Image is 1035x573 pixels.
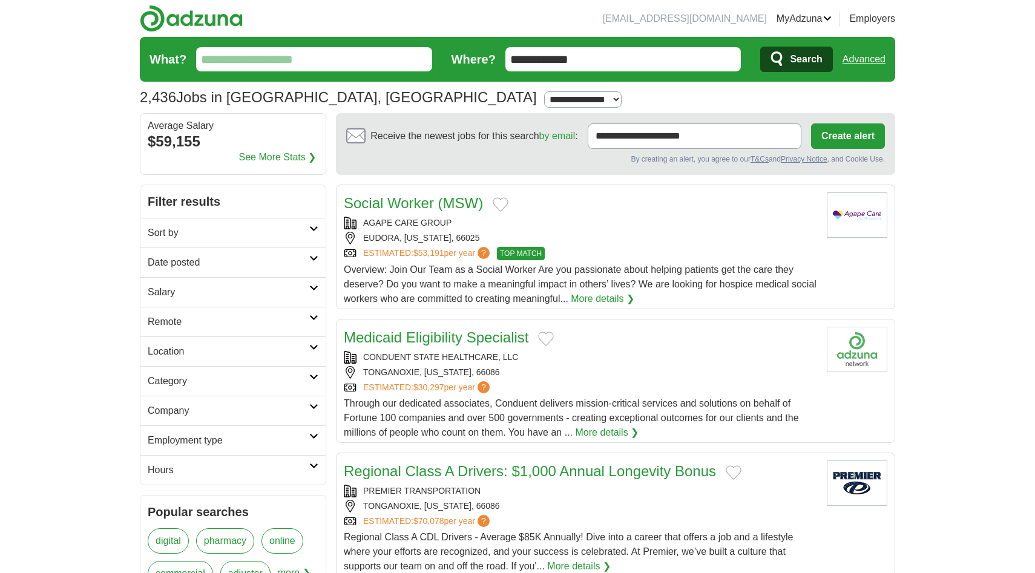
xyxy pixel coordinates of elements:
h1: Jobs in [GEOGRAPHIC_DATA], [GEOGRAPHIC_DATA] [140,89,537,105]
div: By creating an alert, you agree to our and , and Cookie Use. [346,154,885,165]
button: Add to favorite jobs [538,332,554,346]
a: Hours [140,455,326,485]
a: Location [140,336,326,366]
a: pharmacy [196,528,254,554]
span: ? [478,515,490,527]
a: Regional Class A Drivers: $1,000 Annual Longevity Bonus [344,463,716,479]
h2: Remote [148,315,309,329]
a: T&Cs [751,155,769,163]
h2: Salary [148,285,309,300]
button: Search [760,47,832,72]
a: Medicaid Eligibility Specialist [344,329,528,345]
h2: Popular searches [148,503,318,521]
a: Sort by [140,218,326,247]
a: by email [539,131,576,141]
a: Company [140,396,326,425]
a: Advanced [843,47,885,71]
span: ? [478,381,490,393]
span: Regional Class A CDL Drivers - Average $85K Annually! Dive into a career that offers a job and a ... [344,532,793,571]
img: Adzuna logo [140,5,243,32]
h2: Company [148,404,309,418]
button: Create alert [811,123,885,149]
button: Add to favorite jobs [726,465,741,480]
div: TONGANOXIE, [US_STATE], 66086 [344,500,817,512]
a: Remote [140,307,326,336]
img: Agape Care Group logo [827,192,887,238]
button: Add to favorite jobs [493,197,508,212]
h2: Hours [148,463,309,477]
div: CONDUENT STATE HEALTHCARE, LLC [344,351,817,364]
a: Category [140,366,326,396]
img: Company logo [827,327,887,372]
span: Through our dedicated associates, Conduent delivers mission-critical services and solutions on be... [344,398,799,437]
h2: Sort by [148,226,309,240]
img: Premier Transportation logo [827,460,887,506]
span: Overview: Join Our Team as a Social Worker Are you passionate about helping patients get the care... [344,264,816,304]
a: Employers [849,11,895,26]
span: Search [790,47,822,71]
div: $59,155 [148,131,318,152]
a: AGAPE CARE GROUP [363,218,452,228]
a: More details ❯ [575,425,639,440]
div: TONGANOXIE, [US_STATE], 66086 [344,366,817,379]
h2: Date posted [148,255,309,270]
h2: Category [148,374,309,388]
a: PREMIER TRANSPORTATION [363,486,481,496]
span: $53,191 [413,248,444,258]
span: ? [478,247,490,259]
h2: Employment type [148,433,309,448]
a: digital [148,528,189,554]
a: online [261,528,303,554]
h2: Location [148,344,309,359]
a: ESTIMATED:$70,078per year? [363,515,492,528]
a: MyAdzuna [777,11,832,26]
span: TOP MATCH [497,247,545,260]
a: Privacy Notice [781,155,827,163]
div: EUDORA, [US_STATE], 66025 [344,232,817,244]
a: See More Stats ❯ [239,150,317,165]
span: $70,078 [413,516,444,526]
a: More details ❯ [571,292,634,306]
label: Where? [452,50,496,68]
a: Date posted [140,247,326,277]
span: $30,297 [413,382,444,392]
span: 2,436 [140,87,176,108]
div: Average Salary [148,121,318,131]
span: Receive the newest jobs for this search : [370,129,577,143]
li: [EMAIL_ADDRESS][DOMAIN_NAME] [603,11,767,26]
label: What? [149,50,186,68]
a: Employment type [140,425,326,455]
a: ESTIMATED:$53,191per year? [363,247,492,260]
a: Social Worker (MSW) [344,195,483,211]
a: ESTIMATED:$30,297per year? [363,381,492,394]
h2: Filter results [140,185,326,218]
a: Salary [140,277,326,307]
